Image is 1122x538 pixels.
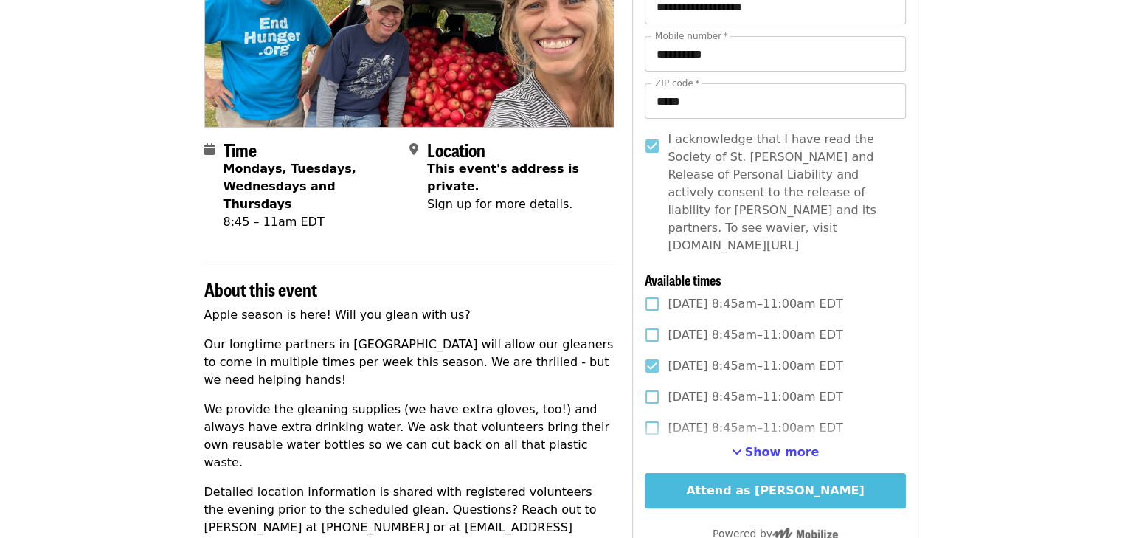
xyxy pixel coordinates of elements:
div: 8:45 – 11am EDT [224,213,398,231]
span: This event's address is private. [427,162,579,193]
span: [DATE] 8:45am–11:00am EDT [668,388,842,406]
label: ZIP code [655,79,699,88]
span: Show more [745,445,820,459]
strong: Mondays, Tuesdays, Wednesdays and Thursdays [224,162,356,211]
input: ZIP code [645,83,905,119]
button: Attend as [PERSON_NAME] [645,473,905,508]
span: I acknowledge that I have read the Society of St. [PERSON_NAME] and Release of Personal Liability... [668,131,893,255]
button: See more timeslots [732,444,820,461]
span: [DATE] 8:45am–11:00am EDT [668,295,842,313]
span: [DATE] 8:45am–11:00am EDT [668,357,842,375]
label: Mobile number [655,32,727,41]
span: [DATE] 8:45am–11:00am EDT [668,326,842,344]
span: Available times [645,270,721,289]
span: Location [427,137,485,162]
span: About this event [204,276,317,302]
input: Mobile number [645,36,905,72]
p: Apple season is here! Will you glean with us? [204,306,615,324]
i: map-marker-alt icon [409,142,418,156]
p: Our longtime partners in [GEOGRAPHIC_DATA] will allow our gleaners to come in multiple times per ... [204,336,615,389]
i: calendar icon [204,142,215,156]
p: We provide the gleaning supplies (we have extra gloves, too!) and always have extra drinking wate... [204,401,615,472]
span: [DATE] 8:45am–11:00am EDT [668,419,842,437]
span: Sign up for more details. [427,197,572,211]
span: Time [224,137,257,162]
